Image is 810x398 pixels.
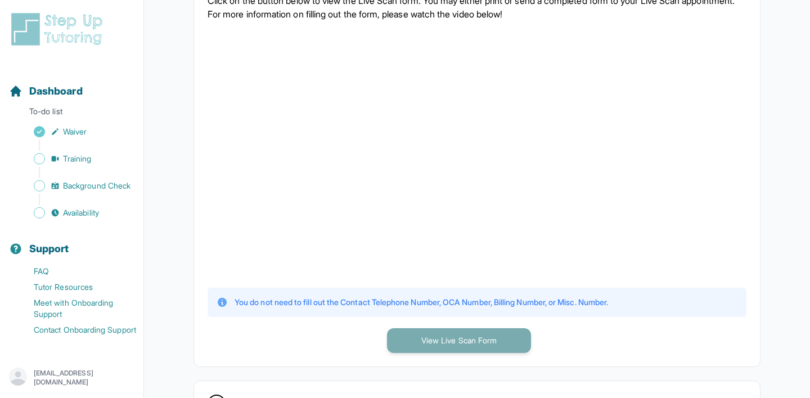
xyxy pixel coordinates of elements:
a: FAQ [9,263,143,279]
span: Dashboard [29,83,83,99]
p: To-do list [4,106,139,122]
a: Training [9,151,143,167]
a: Dashboard [9,83,83,99]
a: Background Check [9,178,143,194]
a: Waiver [9,124,143,140]
span: Availability [63,207,99,218]
button: [EMAIL_ADDRESS][DOMAIN_NAME] [9,368,134,388]
span: Support [29,241,69,257]
a: Tutor Resources [9,279,143,295]
p: You do not need to fill out the Contact Telephone Number, OCA Number, Billing Number, or Misc. Nu... [235,297,608,308]
button: Support [4,223,139,261]
a: Availability [9,205,143,221]
span: Waiver [63,126,87,137]
span: Background Check [63,180,130,191]
img: logo [9,11,109,47]
a: View Live Scan Form [387,334,531,346]
p: [EMAIL_ADDRESS][DOMAIN_NAME] [34,369,134,387]
a: Meet with Onboarding Support [9,295,143,322]
a: Contact Onboarding Support [9,322,143,338]
button: Dashboard [4,65,139,104]
iframe: YouTube video player [208,30,601,276]
button: View Live Scan Form [387,328,531,353]
span: Training [63,153,92,164]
